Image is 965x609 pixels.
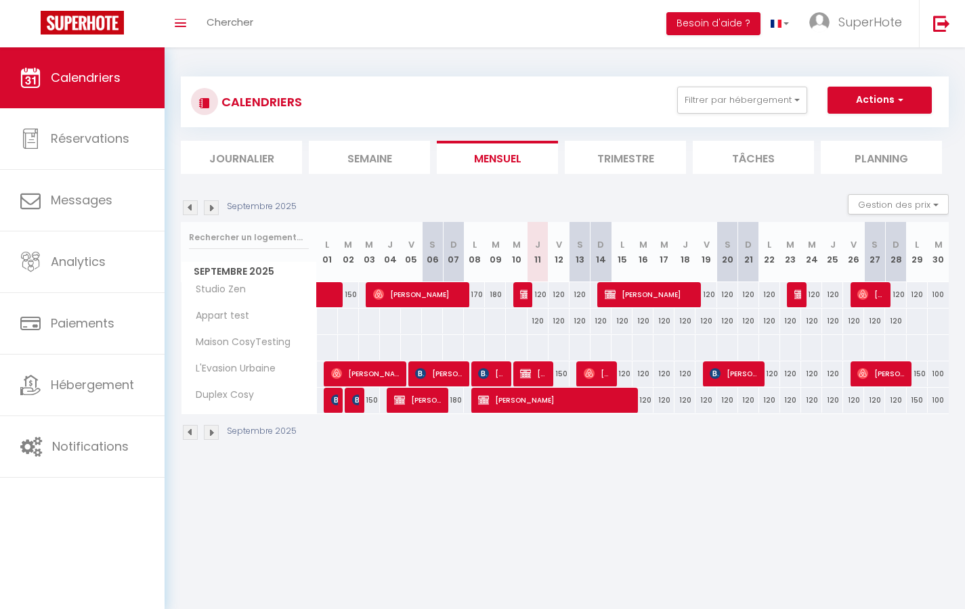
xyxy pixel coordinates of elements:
p: Septembre 2025 [227,200,297,213]
abbr: J [683,238,688,251]
span: Réservations [51,130,129,147]
th: 28 [885,222,906,282]
th: 17 [653,222,674,282]
abbr: V [408,238,414,251]
abbr: D [450,238,457,251]
div: 120 [843,309,864,334]
img: Super Booking [41,11,124,35]
abbr: M [365,238,373,251]
div: 120 [591,309,612,334]
abbr: M [492,238,500,251]
div: 150 [359,388,380,413]
div: 120 [801,309,822,334]
div: 120 [549,282,570,307]
div: 120 [612,309,632,334]
span: [PERSON_NAME] [478,361,506,386]
div: 120 [885,309,906,334]
li: Journalier [181,141,302,174]
abbr: D [893,238,899,251]
button: Filtrer par hébergement [677,87,807,114]
span: Analytics [51,253,106,270]
div: 150 [907,388,928,413]
abbr: S [429,238,435,251]
abbr: J [387,238,393,251]
div: 120 [695,282,716,307]
div: 120 [843,388,864,413]
p: Septembre 2025 [227,425,297,438]
th: 09 [485,222,506,282]
span: Maison CosyTesting [184,335,294,350]
th: 03 [359,222,380,282]
th: 06 [422,222,443,282]
th: 20 [717,222,738,282]
div: 120 [864,309,885,334]
span: [PERSON_NAME] [415,361,464,386]
div: 120 [717,282,738,307]
th: 10 [506,222,527,282]
th: 12 [549,222,570,282]
div: 120 [822,282,843,307]
h3: CALENDRIERS [218,87,302,117]
div: 120 [632,388,653,413]
div: 120 [653,388,674,413]
img: ... [809,12,830,32]
button: Besoin d'aide ? [666,12,760,35]
span: [PERSON_NAME] [605,281,695,307]
span: [PERSON_NAME] [857,361,906,386]
abbr: V [704,238,710,251]
abbr: L [620,238,624,251]
span: [PERSON_NAME] [710,361,758,386]
li: Planning [821,141,942,174]
th: 29 [907,222,928,282]
span: [PERSON_NAME] [352,387,359,413]
span: Patureau Léa [331,387,338,413]
div: 120 [570,282,591,307]
div: 120 [885,388,906,413]
span: [PERSON_NAME] [373,281,464,307]
abbr: M [808,238,816,251]
span: [PERSON_NAME] [520,361,548,386]
div: 120 [717,309,738,334]
img: logout [933,15,950,32]
abbr: D [745,238,752,251]
div: 120 [801,282,822,307]
abbr: D [597,238,604,251]
abbr: M [660,238,668,251]
div: 180 [443,388,464,413]
li: Mensuel [437,141,558,174]
th: 08 [464,222,485,282]
span: Messages [51,191,112,208]
button: Ouvrir le widget de chat LiveChat [11,5,51,46]
th: 16 [632,222,653,282]
div: 120 [780,361,801,386]
th: 18 [674,222,695,282]
div: 120 [695,388,716,413]
div: 120 [801,388,822,413]
th: 26 [843,222,864,282]
span: Calendriers [51,69,121,86]
th: 24 [801,222,822,282]
abbr: S [872,238,878,251]
div: 120 [864,388,885,413]
span: [PERSON_NAME] [794,281,801,307]
div: 120 [549,309,570,334]
div: 120 [822,361,843,386]
th: 30 [928,222,949,282]
th: 07 [443,222,464,282]
div: 120 [759,309,780,334]
span: Appart test [184,309,253,323]
abbr: S [725,238,731,251]
div: 120 [528,309,549,334]
div: 120 [632,361,653,386]
div: 120 [759,282,780,307]
abbr: S [577,238,583,251]
div: 120 [822,309,843,334]
abbr: J [535,238,540,251]
abbr: M [639,238,647,251]
div: 120 [653,361,674,386]
span: [PERSON_NAME] [857,281,885,307]
div: 120 [759,361,780,386]
div: 120 [570,309,591,334]
span: SuperHote [838,14,902,30]
th: 22 [759,222,780,282]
